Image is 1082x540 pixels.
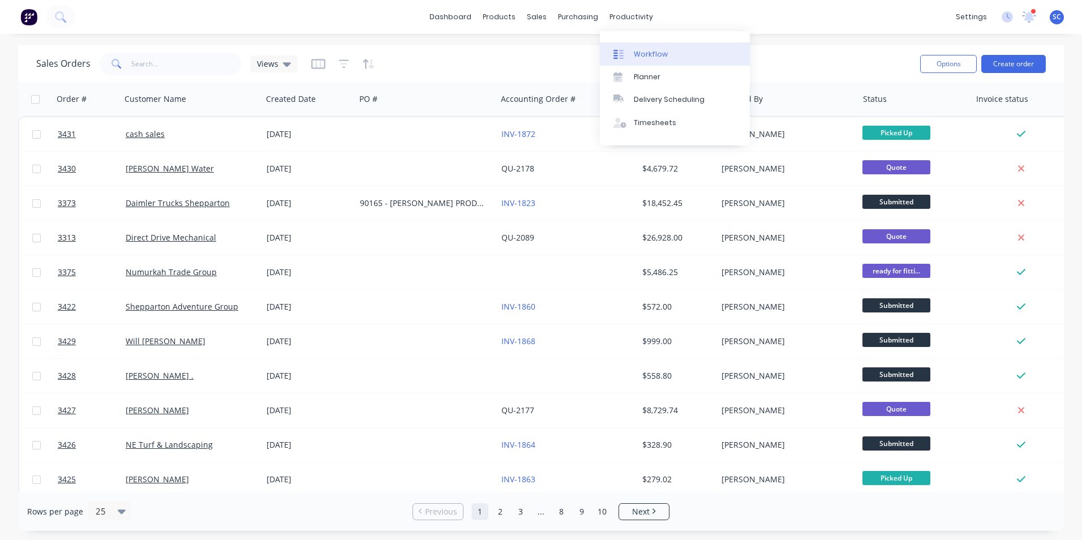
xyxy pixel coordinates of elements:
[501,301,535,312] a: INV-1860
[533,503,549,520] a: Jump forward
[642,232,709,243] div: $26,928.00
[862,298,930,312] span: Submitted
[126,370,194,381] a: [PERSON_NAME] .
[553,503,570,520] a: Page 8
[267,336,351,347] div: [DATE]
[862,471,930,485] span: Picked Up
[501,232,534,243] a: QU-2089
[950,8,993,25] div: settings
[642,439,709,451] div: $328.90
[501,439,535,450] a: INV-1864
[413,506,463,517] a: Previous page
[267,439,351,451] div: [DATE]
[862,160,930,174] span: Quote
[722,128,847,140] div: [PERSON_NAME]
[267,370,351,382] div: [DATE]
[58,255,126,289] a: 3375
[722,474,847,485] div: [PERSON_NAME]
[722,232,847,243] div: [PERSON_NAME]
[267,128,351,140] div: [DATE]
[20,8,37,25] img: Factory
[634,118,676,128] div: Timesheets
[471,503,488,520] a: Page 1 is your current page
[604,8,659,25] div: productivity
[634,72,660,82] div: Planner
[600,88,750,111] a: Delivery Scheduling
[552,8,604,25] div: purchasing
[600,112,750,134] a: Timesheets
[408,503,674,520] ul: Pagination
[981,55,1046,73] button: Create order
[36,58,91,69] h1: Sales Orders
[521,8,552,25] div: sales
[722,439,847,451] div: [PERSON_NAME]
[58,117,126,151] a: 3431
[642,405,709,416] div: $8,729.74
[642,474,709,485] div: $279.02
[642,163,709,174] div: $4,679.72
[501,405,534,415] a: QU-2177
[1053,12,1061,22] span: SC
[58,359,126,393] a: 3428
[862,436,930,451] span: Submitted
[58,462,126,496] a: 3425
[862,367,930,382] span: Submitted
[257,58,278,70] span: Views
[722,370,847,382] div: [PERSON_NAME]
[267,474,351,485] div: [DATE]
[58,324,126,358] a: 3429
[634,95,705,105] div: Delivery Scheduling
[126,439,213,450] a: NE Turf & Landscaping
[126,232,216,243] a: Direct Drive Mechanical
[126,301,238,312] a: Shepparton Adventure Group
[501,336,535,346] a: INV-1868
[632,506,650,517] span: Next
[126,405,189,415] a: [PERSON_NAME]
[722,198,847,209] div: [PERSON_NAME]
[58,186,126,220] a: 3373
[862,126,930,140] span: Picked Up
[600,42,750,65] a: Workflow
[424,8,477,25] a: dashboard
[594,503,611,520] a: Page 10
[492,503,509,520] a: Page 2
[600,66,750,88] a: Planner
[58,128,76,140] span: 3431
[642,336,709,347] div: $999.00
[501,474,535,485] a: INV-1863
[862,195,930,209] span: Submitted
[862,333,930,347] span: Submitted
[267,163,351,174] div: [DATE]
[126,198,230,208] a: Daimler Trucks Shepparton
[58,152,126,186] a: 3430
[58,232,76,243] span: 3313
[58,428,126,462] a: 3426
[722,267,847,278] div: [PERSON_NAME]
[642,267,709,278] div: $5,486.25
[267,198,351,209] div: [DATE]
[722,336,847,347] div: [PERSON_NAME]
[501,128,535,139] a: INV-1872
[58,393,126,427] a: 3427
[573,503,590,520] a: Page 9
[501,163,534,174] a: QU-2178
[360,198,486,209] div: 90165 - [PERSON_NAME] PRODUCTS
[124,93,186,105] div: Customer Name
[862,264,930,278] span: ready for fitti...
[58,336,76,347] span: 3429
[126,267,217,277] a: Numurkah Trade Group
[27,506,83,517] span: Rows per page
[642,198,709,209] div: $18,452.45
[722,163,847,174] div: [PERSON_NAME]
[58,163,76,174] span: 3430
[863,93,887,105] div: Status
[58,439,76,451] span: 3426
[477,8,521,25] div: products
[634,49,668,59] div: Workflow
[267,232,351,243] div: [DATE]
[512,503,529,520] a: Page 3
[722,405,847,416] div: [PERSON_NAME]
[58,370,76,382] span: 3428
[126,163,214,174] a: [PERSON_NAME] Water
[642,370,709,382] div: $558.80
